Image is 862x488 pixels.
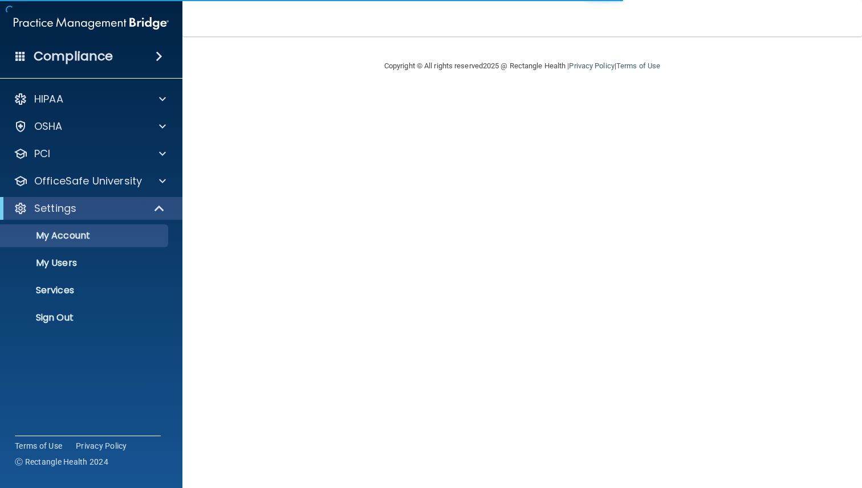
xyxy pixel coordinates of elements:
p: OSHA [34,120,63,133]
p: HIPAA [34,92,63,106]
a: HIPAA [14,92,166,106]
p: PCI [34,147,50,161]
p: My Users [7,257,163,269]
a: PCI [14,147,166,161]
img: PMB logo [14,12,169,35]
a: Privacy Policy [569,61,614,70]
p: OfficeSafe University [34,174,142,188]
a: OfficeSafe University [14,174,166,188]
a: Privacy Policy [76,440,127,452]
a: OSHA [14,120,166,133]
p: Settings [34,202,76,215]
a: Settings [14,202,165,215]
div: Copyright © All rights reserved 2025 @ Rectangle Health | | [314,48,730,84]
a: Terms of Use [15,440,62,452]
h4: Compliance [34,48,113,64]
span: Ⓒ Rectangle Health 2024 [15,456,108,468]
p: My Account [7,230,163,241]
p: Services [7,285,163,296]
a: Terms of Use [616,61,660,70]
p: Sign Out [7,312,163,323]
